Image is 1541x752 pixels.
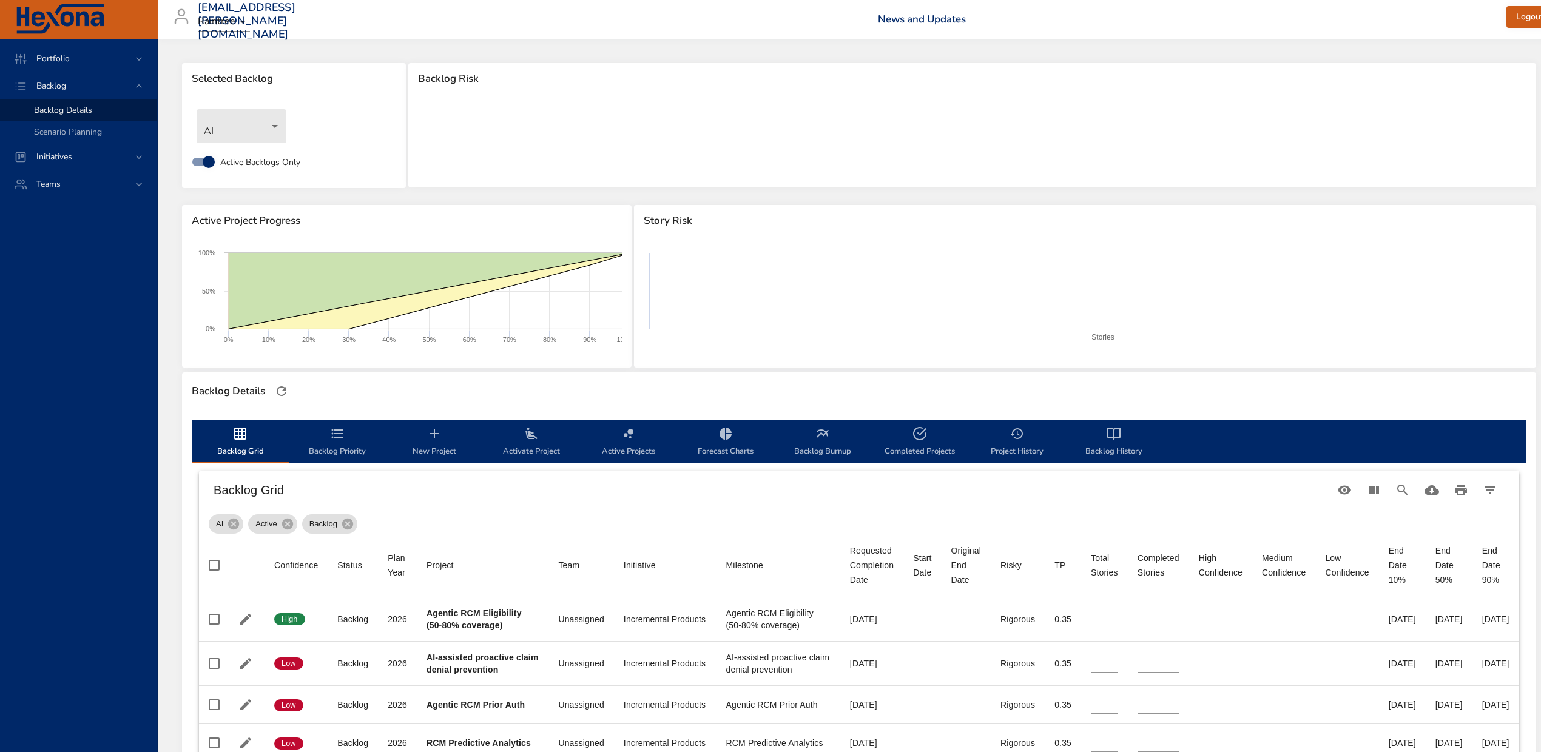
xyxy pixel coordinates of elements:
[198,249,215,257] text: 100%
[1482,657,1509,670] div: [DATE]
[913,551,931,580] div: Start Date
[726,607,831,631] div: Agentic RCM Eligibility (50-80% coverage)
[558,558,579,572] div: Team
[1000,737,1035,749] div: Rigorous
[1054,613,1071,625] div: 0.35
[1091,551,1118,580] div: Sort
[878,12,966,26] a: News and Updates
[237,654,255,673] button: Edit Project Details
[427,558,539,572] span: Project
[558,613,604,625] div: Unassigned
[850,657,894,670] div: [DATE]
[503,336,516,343] text: 70%
[274,700,303,711] span: Low
[274,558,318,572] span: Confidence
[1435,699,1463,711] div: [DATE]
[427,738,531,748] b: RCM Predictive Analytics
[302,336,315,343] text: 20%
[274,614,305,625] span: High
[237,734,255,752] button: Edit Project Details
[913,551,931,580] div: Sort
[1435,543,1463,587] div: End Date 50%
[1389,737,1416,749] div: [DATE]
[558,657,604,670] div: Unassigned
[684,426,767,458] span: Forecast Charts
[951,543,981,587] span: Original End Date
[237,696,255,714] button: Edit Project Details
[951,543,981,587] div: Sort
[850,613,894,625] div: [DATE]
[202,287,215,295] text: 50%
[1054,699,1071,711] div: 0.35
[624,558,707,572] span: Initiative
[1482,737,1509,749] div: [DATE]
[1388,475,1417,505] button: Search
[388,657,407,670] div: 2026
[624,657,707,670] div: Incremental Products
[1054,558,1065,572] div: TP
[388,551,407,580] div: Sort
[1435,737,1463,749] div: [DATE]
[337,699,368,711] div: Backlog
[342,336,356,343] text: 30%
[192,215,622,227] span: Active Project Progress
[27,151,82,163] span: Initiatives
[272,382,291,400] button: Refresh Page
[1054,558,1065,572] div: Sort
[337,558,362,572] div: Status
[850,699,894,711] div: [DATE]
[337,737,368,749] div: Backlog
[1000,699,1035,711] div: Rigorous
[388,613,407,625] div: 2026
[726,699,831,711] div: Agentic RCM Prior Auth
[302,514,357,534] div: Backlog
[220,156,300,169] span: Active Backlogs Only
[248,518,284,530] span: Active
[850,737,894,749] div: [DATE]
[1092,333,1114,341] text: Stories
[1389,613,1416,625] div: [DATE]
[850,543,894,587] div: Sort
[850,543,894,587] span: Requested Completion Date
[1475,475,1505,505] button: Filter Table
[1262,551,1306,580] span: Medium Confidence
[27,178,70,190] span: Teams
[388,699,407,711] div: 2026
[198,12,250,32] div: Raintree
[624,558,656,572] div: Initiative
[393,426,476,458] span: New Project
[624,737,707,749] div: Incremental Products
[1054,737,1071,749] div: 0.35
[644,215,1526,227] span: Story Risk
[1389,543,1416,587] div: End Date 10%
[1091,551,1118,580] div: Total Stories
[1389,657,1416,670] div: [DATE]
[199,471,1519,509] div: Table Toolbar
[1417,475,1446,505] button: Download CSV
[34,126,102,138] span: Scenario Planning
[337,613,368,625] div: Backlog
[237,610,255,628] button: Edit Project Details
[1389,699,1416,711] div: [DATE]
[1199,551,1243,580] span: High Confidence
[1435,613,1463,625] div: [DATE]
[1482,699,1509,711] div: [DATE]
[587,426,670,458] span: Active Projects
[1325,551,1369,580] div: Low Confidence
[274,558,318,572] div: Sort
[27,53,79,64] span: Portfolio
[388,737,407,749] div: 2026
[422,336,436,343] text: 50%
[878,426,961,458] span: Completed Projects
[1000,613,1035,625] div: Rigorous
[382,336,396,343] text: 40%
[427,608,522,630] b: Agentic RCM Eligibility (50-80% coverage)
[1000,657,1035,670] div: Rigorous
[427,700,525,710] b: Agentic RCM Prior Auth
[558,699,604,711] div: Unassigned
[1262,551,1306,580] div: Sort
[616,336,633,343] text: 100%
[726,558,763,572] div: Milestone
[1325,551,1369,580] div: Sort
